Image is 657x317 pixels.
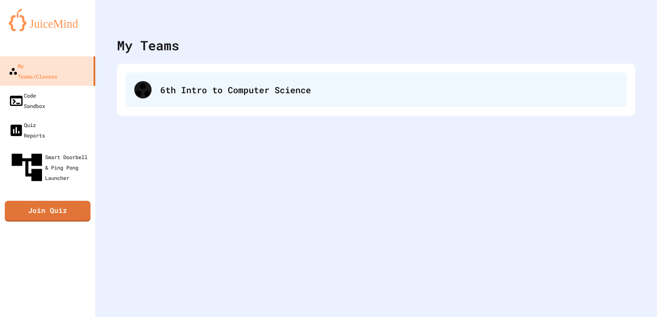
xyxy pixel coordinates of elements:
[9,120,45,141] div: Quiz Reports
[117,36,179,55] div: My Teams
[160,83,618,96] div: 6th Intro to Computer Science
[9,90,45,111] div: Code Sandbox
[9,149,92,186] div: Smart Doorbell & Ping Pong Launcher
[5,201,91,222] a: Join Quiz
[126,72,627,107] div: 6th Intro to Computer Science
[9,61,57,82] div: My Teams/Classes
[9,9,87,31] img: logo-orange.svg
